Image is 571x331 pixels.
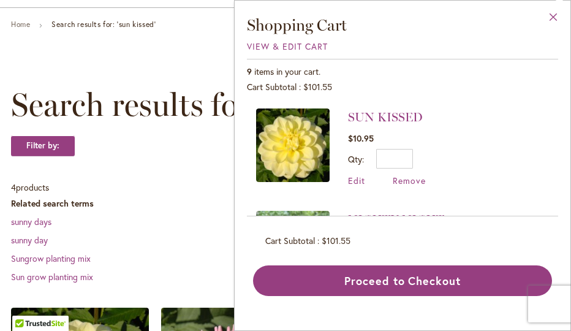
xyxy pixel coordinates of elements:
[256,211,330,284] img: NIGHTY NIGHT
[265,235,315,246] span: Cart Subtotal
[247,66,252,77] span: 9
[11,253,91,264] a: Sungrow planting mix
[393,175,426,186] a: Remove
[256,108,330,182] img: SUN KISSED
[348,212,444,227] a: NIGHTY NIGHT
[247,15,347,35] span: Shopping Cart
[11,234,48,246] a: sunny day
[11,20,30,29] a: Home
[11,181,16,193] span: 4
[256,108,330,186] a: SUN KISSED
[11,271,93,283] a: Sun grow planting mix
[9,287,43,322] iframe: Launch Accessibility Center
[51,20,156,29] strong: Search results for: 'sun kissed'
[247,81,297,93] span: Cart Subtotal
[322,235,350,246] span: $101.55
[256,211,330,289] a: NIGHTY NIGHT
[254,66,320,77] span: items in your cart.
[253,265,552,296] button: Proceed to Checkout
[11,178,49,197] p: products
[348,132,374,144] span: $10.95
[348,110,423,124] a: SUN KISSED
[11,86,420,123] span: Search results for: 'sun kissed'
[348,153,364,165] label: Qty
[303,81,332,93] span: $101.55
[11,197,560,210] dt: Related search terms
[247,40,328,52] a: View & Edit Cart
[348,175,365,186] a: Edit
[11,216,51,227] a: sunny days
[11,135,75,156] strong: Filter by:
